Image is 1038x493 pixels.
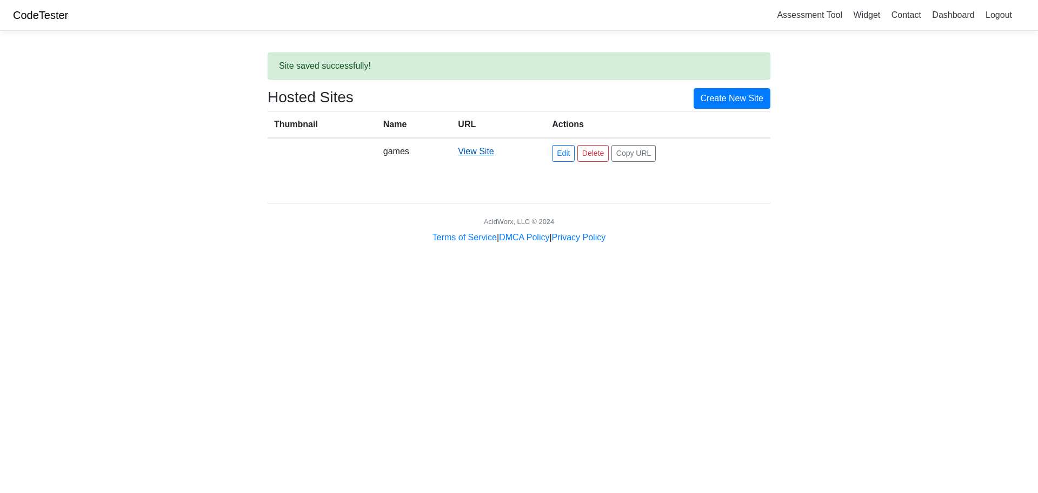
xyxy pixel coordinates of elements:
th: URL [451,111,545,138]
th: Actions [545,111,770,138]
a: Edit [552,145,575,162]
th: Name [377,111,452,138]
a: Privacy Policy [552,233,606,242]
a: View Site [458,147,494,156]
th: Thumbnail [268,111,377,138]
a: Assessment Tool [773,6,847,24]
a: DMCA Policy [499,233,549,242]
a: Widget [849,6,884,24]
button: Copy URL [611,145,656,162]
div: Site saved successfully! [268,52,770,80]
a: Terms of Service [432,233,497,242]
a: Delete [577,145,609,162]
a: Dashboard [928,6,979,24]
a: Create New Site [694,88,771,109]
a: CodeTester [13,9,68,21]
div: | | [432,231,605,244]
td: games [377,138,452,168]
div: AcidWorx, LLC © 2024 [484,216,554,227]
a: Contact [887,6,926,24]
h3: Hosted Sites [268,88,354,107]
a: Logout [981,6,1016,24]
